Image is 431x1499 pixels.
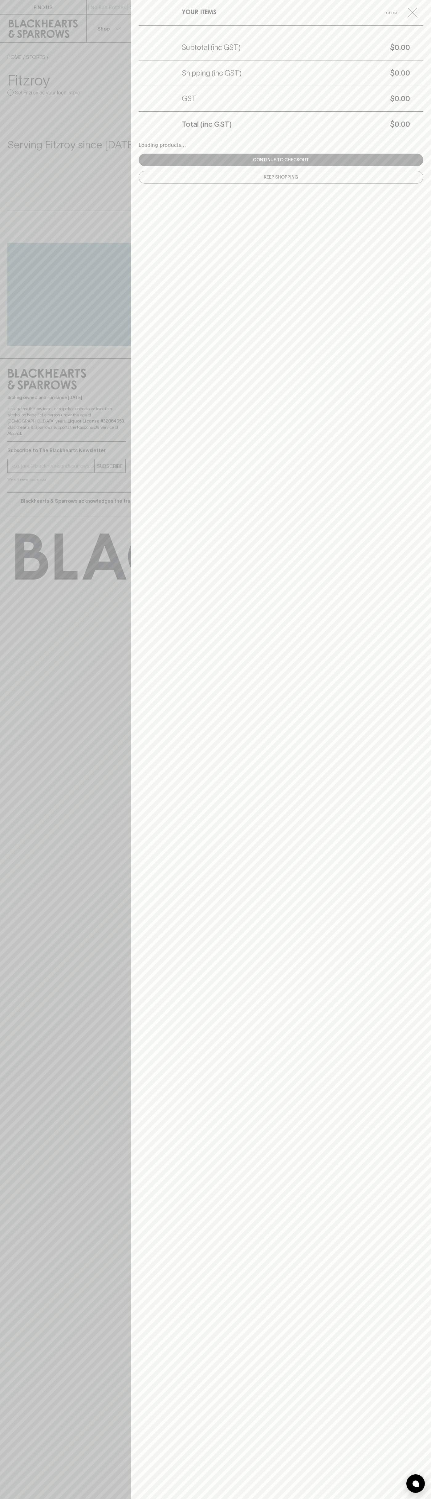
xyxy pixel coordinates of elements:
button: Keep Shopping [139,171,423,184]
h5: Total (inc GST) [182,119,232,129]
h5: $0.00 [196,94,410,104]
h6: YOUR ITEMS [182,8,216,18]
h5: $0.00 [241,43,410,52]
div: Loading products... [139,142,423,149]
button: Close [380,8,422,18]
span: Close [380,10,405,16]
img: bubble-icon [413,1480,419,1487]
h5: Subtotal (inc GST) [182,43,241,52]
h5: $0.00 [242,68,410,78]
h5: $0.00 [232,119,410,129]
h5: Shipping (inc GST) [182,68,242,78]
h5: GST [182,94,196,104]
